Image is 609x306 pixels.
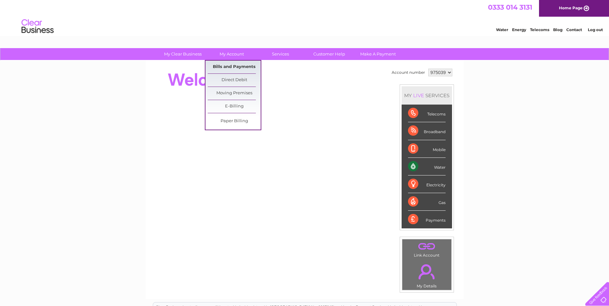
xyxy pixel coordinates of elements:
[21,17,54,36] img: logo.png
[153,4,457,31] div: Clear Business is a trading name of Verastar Limited (registered in [GEOGRAPHIC_DATA] No. 3667643...
[156,48,209,60] a: My Clear Business
[408,175,446,193] div: Electricity
[404,241,450,252] a: .
[402,259,452,290] td: My Details
[402,239,452,259] td: Link Account
[488,3,532,11] a: 0333 014 3131
[512,27,526,32] a: Energy
[303,48,356,60] a: Customer Help
[208,87,261,100] a: Moving Premises
[496,27,508,32] a: Water
[408,158,446,175] div: Water
[352,48,405,60] a: Make A Payment
[408,140,446,158] div: Mobile
[566,27,582,32] a: Contact
[254,48,307,60] a: Services
[208,61,261,73] a: Bills and Payments
[205,48,258,60] a: My Account
[208,115,261,128] a: Paper Billing
[408,105,446,122] div: Telecoms
[208,100,261,113] a: E-Billing
[408,122,446,140] div: Broadband
[588,27,603,32] a: Log out
[402,86,452,105] div: MY SERVICES
[408,211,446,228] div: Payments
[208,74,261,87] a: Direct Debit
[390,67,427,78] td: Account number
[412,92,425,98] div: LIVE
[553,27,562,32] a: Blog
[530,27,549,32] a: Telecoms
[404,260,450,283] a: .
[408,193,446,211] div: Gas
